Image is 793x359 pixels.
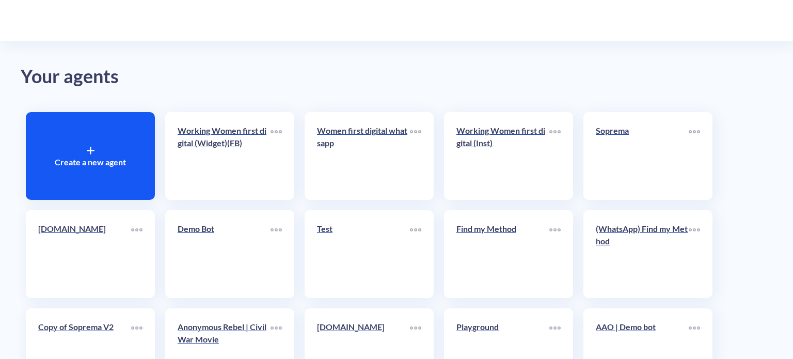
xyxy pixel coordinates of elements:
[456,321,549,333] p: Playground
[178,223,271,286] a: Demo Bot
[178,124,271,188] a: Working Women first digital (Widget)(FB)
[38,321,131,333] p: Copy of Soprema V2
[317,124,410,149] p: Women first digital whatsapp
[317,124,410,188] a: Women first digital whatsapp
[178,321,271,346] p: Anonymous Rebel | Civil War Movie
[456,124,549,149] p: Working Women first digital (Inst)
[596,124,689,188] a: Soprema
[596,223,689,247] p: (WhatsApp) Find my Method
[55,156,126,168] p: Create a new agent
[456,223,549,286] a: Find my Method
[596,124,689,137] p: Soprema
[317,223,410,286] a: Test
[38,223,131,286] a: [DOMAIN_NAME]
[596,223,689,286] a: (WhatsApp) Find my Method
[38,223,131,235] p: [DOMAIN_NAME]
[596,321,689,333] p: AAO | Demo bot
[456,124,549,188] a: Working Women first digital (Inst)
[317,321,410,333] p: [DOMAIN_NAME]
[21,62,772,91] div: Your agents
[178,124,271,149] p: Working Women first digital (Widget)(FB)
[456,223,549,235] p: Find my Method
[317,223,410,235] p: Test
[178,223,271,235] p: Demo Bot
